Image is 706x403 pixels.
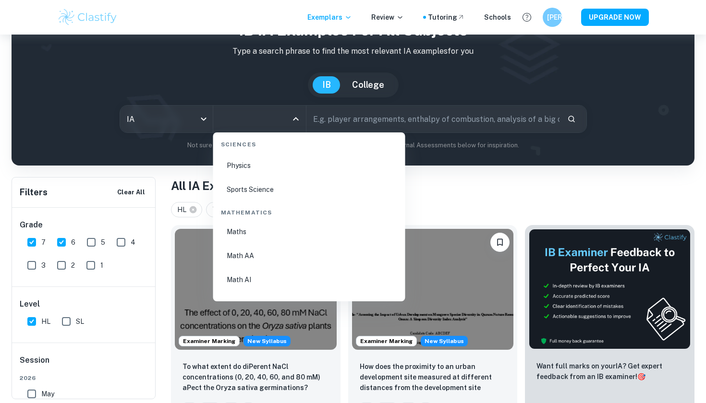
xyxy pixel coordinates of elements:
[71,237,75,248] span: 6
[171,177,694,194] h1: All IA Examples
[20,355,148,374] h6: Session
[217,201,402,221] div: Mathematics
[100,260,103,271] span: 1
[428,12,465,23] a: Tutoring
[421,336,468,346] div: Starting from the May 2026 session, the ESS IA requirements have changed. We created this exempla...
[20,186,48,199] h6: Filters
[217,132,402,153] div: Sciences
[20,298,148,310] h6: Level
[529,229,691,349] img: Thumbnail
[41,389,54,399] span: May
[171,202,202,217] div: HL
[490,233,510,252] button: Bookmark
[352,229,514,350] img: ESS IA example thumbnail: How does the proximity to an urban devel
[356,337,416,345] span: Examiner Marking
[76,316,84,327] span: SL
[177,204,191,215] span: HL
[217,269,402,291] li: Math AI
[306,106,560,132] input: E.g. player arrangements, enthalpy of combustion, analysis of a big city...
[536,361,683,382] p: Want full marks on your IA ? Get expert feedback from an IB examiner!
[217,291,402,311] div: The Arts
[484,12,511,23] a: Schools
[57,8,118,27] img: Clastify logo
[19,141,687,150] p: Not sure what to search for? You can always look through our example Internal Assessments below f...
[421,336,468,346] span: New Syllabus
[543,8,562,27] button: [PERSON_NAME]
[41,237,46,248] span: 7
[289,112,303,126] button: Close
[212,204,221,215] span: 7
[342,76,394,94] button: College
[371,12,404,23] p: Review
[115,185,147,200] button: Clear All
[179,337,239,345] span: Examiner Marking
[20,374,148,382] span: 2026
[101,237,105,248] span: 5
[243,336,291,346] div: Starting from the May 2026 session, the ESS IA requirements have changed. We created this exempla...
[71,260,75,271] span: 2
[206,202,232,217] div: 7
[20,219,148,231] h6: Grade
[41,316,50,327] span: HL
[307,12,352,23] p: Exemplars
[19,46,687,57] p: Type a search phrase to find the most relevant IA examples for you
[581,9,649,26] button: UPGRADE NOW
[41,260,46,271] span: 3
[131,237,135,248] span: 4
[637,373,645,380] span: 🎯
[217,245,402,267] li: Math AA
[183,361,329,393] p: To what extent do diPerent NaCl concentrations (0, 20, 40, 60, and 80 mM) aPect the Oryza sativa ...
[313,76,341,94] button: IB
[217,154,402,177] li: Physics
[563,111,580,127] button: Search
[175,229,337,350] img: ESS IA example thumbnail: To what extent do diPerent NaCl concentr
[217,221,402,243] li: Maths
[360,361,506,394] p: How does the proximity to an urban development site measured at different distances from the deve...
[120,106,213,132] div: IA
[243,336,291,346] span: New Syllabus
[547,12,558,23] h6: [PERSON_NAME]
[217,178,402,201] li: Sports Science
[519,9,535,25] button: Help and Feedback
